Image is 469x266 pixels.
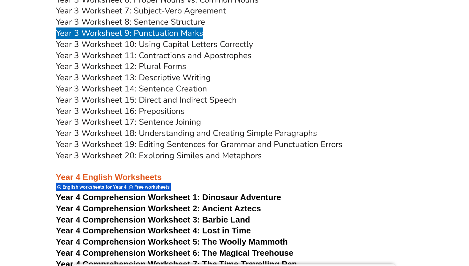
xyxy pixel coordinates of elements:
[56,192,281,202] a: Year 4 Comprehension Worksheet 1: Dinosaur Adventure
[56,128,317,139] a: Year 3 Worksheet 18: Understanding and Creating Simple Paragraphs
[56,192,200,202] span: Year 4 Comprehension Worksheet 1:
[56,83,207,94] a: Year 3 Worksheet 14: Sentence Creation
[56,204,261,213] a: Year 4 Comprehension Worksheet 2: Ancient Aztecs
[56,61,186,72] a: Year 3 Worksheet 12: Plural Forms
[56,94,237,106] a: Year 3 Worksheet 15: Direct and Indirect Speech
[56,5,226,16] a: Year 3 Worksheet 7: Subject-Verb Agreement
[56,139,343,150] a: Year 3 Worksheet 19: Editing Sentences for Grammar and Punctuation Errors
[56,183,128,191] div: English worksheets for Year 4
[56,248,294,258] a: Year 4 Comprehension Worksheet 6: The Magical Treehouse
[56,16,205,27] a: Year 3 Worksheet 8: Sentence Structure
[56,150,262,161] a: Year 3 Worksheet 20: Exploring Similes and Metaphors
[56,226,251,235] a: Year 4 Comprehension Worksheet 4: Lost in Time
[56,237,288,246] a: Year 4 Comprehension Worksheet 5: The Woolly Mammoth
[56,72,211,83] a: Year 3 Worksheet 13: Descriptive Writing
[56,161,413,183] h3: Year 4 English Worksheets
[56,215,250,224] a: Year 4 Comprehension Worksheet 3: Barbie Land
[202,192,281,202] span: Dinosaur Adventure
[134,184,172,190] span: Free worksheets
[360,194,469,266] iframe: Chat Widget
[56,27,203,39] a: Year 3 Worksheet 9: Punctuation Marks
[56,39,253,50] a: Year 3 Worksheet 10: Using Capital Letters Correctly
[128,183,171,191] div: Free worksheets
[56,50,252,61] a: Year 3 Worksheet 11: Contractions and Apostrophes
[63,184,129,190] span: English worksheets for Year 4
[56,106,185,117] a: Year 3 Worksheet 16: Prepositions
[56,116,201,128] a: Year 3 Worksheet 17: Sentence Joining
